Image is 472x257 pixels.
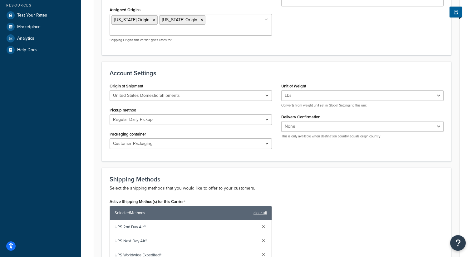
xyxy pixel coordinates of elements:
label: Active Shipping Method(s) for this Carrier [110,199,185,204]
p: Shipping Origins this carrier gives rates for [110,38,272,42]
label: Packaging container [110,132,146,136]
button: Show Help Docs [450,7,462,17]
p: Select the shipping methods that you would like to offer to your customers. [110,185,444,192]
span: Marketplace [17,24,41,30]
span: UPS 2nd Day Air® [115,223,257,231]
span: [US_STATE] Origin [162,17,197,23]
span: Help Docs [17,47,37,53]
a: Test Your Rates [5,10,76,21]
span: Test Your Rates [17,13,47,18]
span: UPS Next Day Air® [115,237,257,245]
span: Analytics [17,36,34,41]
label: Pickup method [110,108,136,112]
h3: Account Settings [110,70,444,77]
label: Unit of Weight [281,84,306,88]
label: Delivery Confirmation [281,115,320,119]
a: Analytics [5,33,76,44]
label: Origin of Shipment [110,84,143,88]
div: Resources [5,3,76,8]
span: Selected Methods [115,209,250,217]
h3: Shipping Methods [110,176,444,183]
a: clear all [253,209,267,217]
p: Converts from weight unit set in Global Settings to this unit [281,103,444,108]
p: This is only available when destination country equals origin country [281,134,444,139]
a: Marketplace [5,21,76,32]
span: [US_STATE] Origin [114,17,150,23]
a: Help Docs [5,44,76,56]
label: Assigned Origins [110,7,140,12]
button: Open Resource Center [450,235,466,251]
